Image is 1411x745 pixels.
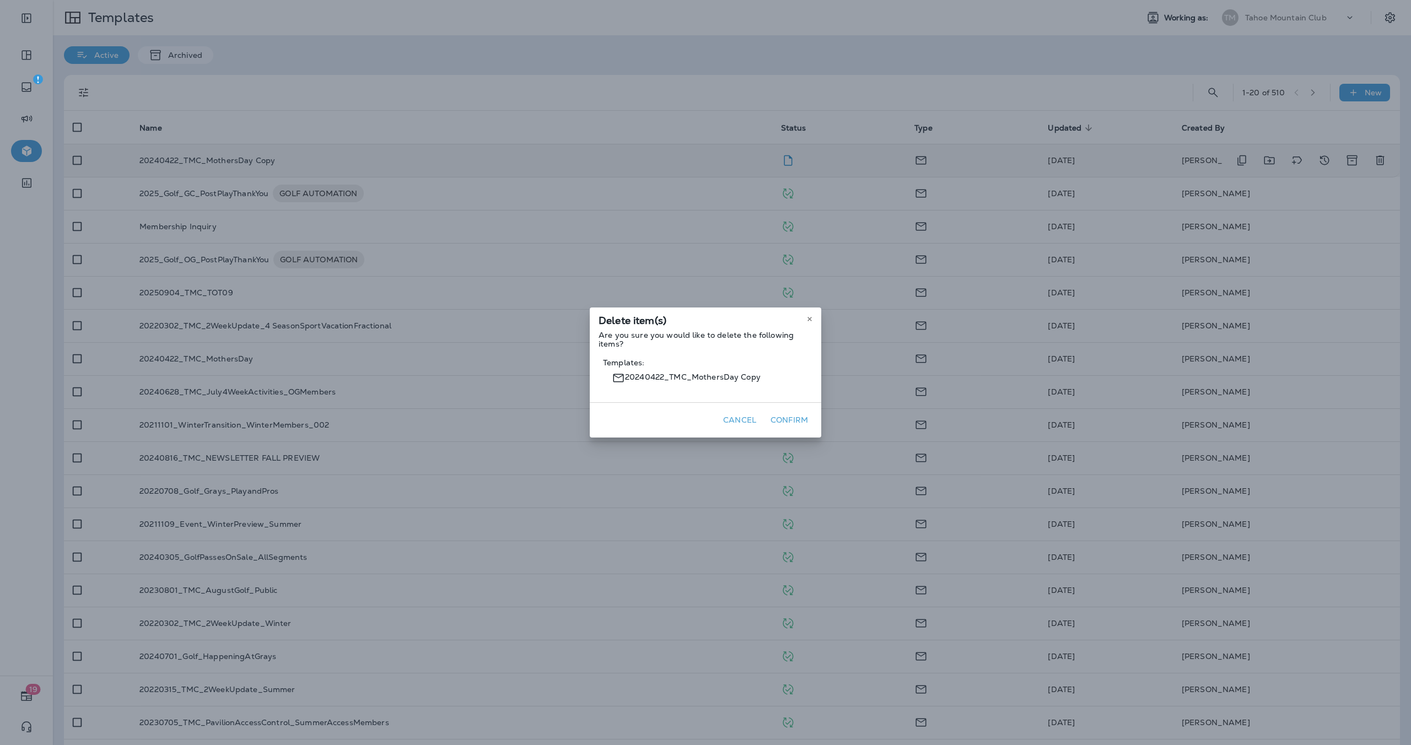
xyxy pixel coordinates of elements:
[590,307,821,331] div: Delete item(s)
[603,358,808,367] span: Templates:
[719,412,761,429] button: Cancel
[599,331,812,348] p: Are you sure you would like to delete the following items?
[766,412,812,429] button: Confirm
[603,367,808,389] span: 20240422_TMC_MothersDay Copy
